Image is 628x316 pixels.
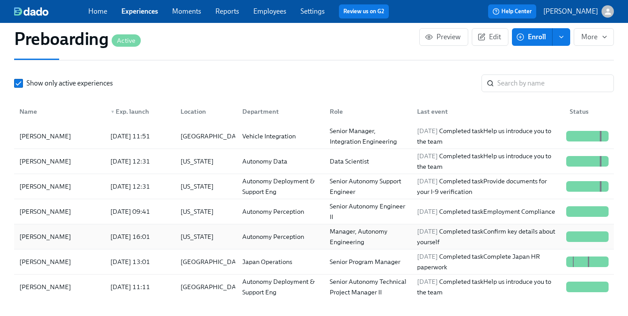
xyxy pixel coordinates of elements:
[326,257,410,267] div: Senior Program Manager
[16,131,103,141] div: [PERSON_NAME]
[414,126,563,147] div: Completed task Help us introduce you to the team
[14,249,614,275] div: [PERSON_NAME][DATE] 13:01[GEOGRAPHIC_DATA]Japan OperationsSenior Program Manager[DATE] Completed ...
[563,103,612,120] div: Status
[14,224,614,249] div: [PERSON_NAME][DATE] 16:01[US_STATE]Autonomy PerceptionManager, Autonomy Engineering[DATE] Complet...
[417,253,438,260] span: [DATE]
[16,103,103,120] div: Name
[239,276,323,297] div: Autonomy Deployment & Support Eng
[172,7,201,15] a: Moments
[16,206,103,217] div: [PERSON_NAME]
[239,231,323,242] div: Autonomy Perception
[417,208,438,216] span: [DATE]
[14,275,614,299] div: [PERSON_NAME][DATE] 11:11[GEOGRAPHIC_DATA]Autonomy Deployment & Support EngSenior Autonomy Techni...
[173,103,235,120] div: Location
[326,276,410,297] div: Senior Autonomy Technical Project Manager II
[177,181,235,192] div: [US_STATE]
[107,282,173,292] div: [DATE] 11:11
[107,257,173,267] div: [DATE] 13:01
[16,257,103,267] div: [PERSON_NAME]
[16,106,103,117] div: Name
[107,231,154,242] div: [DATE] 16:01
[239,131,323,141] div: Vehicle Integration
[107,106,173,117] div: Exp. launch
[414,226,563,247] div: Completed task Confirm key details about yourself
[110,110,115,114] span: ▼
[417,127,438,135] span: [DATE]
[553,28,570,46] button: enroll
[14,7,88,16] a: dado
[121,7,158,15] a: Experiences
[107,131,173,141] div: [DATE] 11:51
[14,199,614,224] div: [PERSON_NAME][DATE] 09:41[US_STATE]Autonomy PerceptionSenior Autonomy Engineer II[DATE] Completed...
[543,5,614,18] button: [PERSON_NAME]
[16,156,103,167] div: [PERSON_NAME]
[414,106,563,117] div: Last event
[410,103,563,120] div: Last event
[479,33,501,41] span: Edit
[472,28,508,46] button: Edit
[326,226,410,247] div: Manager, Autonomy Engineering
[566,106,612,117] div: Status
[14,7,49,16] img: dado
[417,177,438,185] span: [DATE]
[177,282,249,292] div: [GEOGRAPHIC_DATA]
[326,156,410,167] div: Data Scientist
[427,33,461,41] span: Preview
[419,28,468,46] button: Preview
[88,7,107,15] a: Home
[497,74,614,92] input: Search by name
[14,149,614,174] div: [PERSON_NAME][DATE] 12:31[US_STATE]Autonomy DataData Scientist[DATE] Completed taskHelp us introd...
[239,206,323,217] div: Autonomy Perception
[177,206,235,217] div: [US_STATE]
[177,106,235,117] div: Location
[14,174,614,199] div: [PERSON_NAME][DATE] 12:31[US_STATE]Autonomy Deployment & Support EngSenior Autonomy Support Engin...
[26,78,113,88] span: Show only active experiences
[339,4,389,19] button: Review us on G2
[326,106,410,117] div: Role
[177,131,249,141] div: [GEOGRAPHIC_DATA]
[493,7,532,16] span: Help Center
[414,251,563,272] div: Completed task Complete Japan HR paperwork
[417,152,438,160] span: [DATE]
[581,33,606,41] span: More
[107,181,173,192] div: [DATE] 12:31
[239,106,323,117] div: Department
[177,231,235,242] div: [US_STATE]
[417,278,438,286] span: [DATE]
[574,28,614,46] button: More
[107,206,173,217] div: [DATE] 09:41
[414,276,563,297] div: Completed task Help us introduce you to the team
[253,7,286,15] a: Employees
[414,176,563,197] div: Completed task Provide documents for your I-9 verification
[177,257,249,267] div: [GEOGRAPHIC_DATA]
[112,37,141,44] span: Active
[326,176,410,197] div: Senior Autonomy Support Engineer
[239,257,323,267] div: Japan Operations
[103,103,173,120] div: ▼Exp. launch
[518,33,546,41] span: Enroll
[414,151,563,172] div: Completed task Help us introduce you to the team
[16,181,103,192] div: [PERSON_NAME]
[326,201,410,222] div: Senior Autonomy Engineer II
[14,28,141,49] h1: Preboarding
[488,4,536,19] button: Help Center
[326,126,410,147] div: Senior Manager, Integration Engineering
[107,156,173,167] div: [DATE] 12:31
[16,231,103,242] div: [PERSON_NAME]
[301,7,325,15] a: Settings
[343,7,384,16] a: Review us on G2
[512,28,553,46] button: Enroll
[177,156,235,167] div: [US_STATE]
[239,176,323,197] div: Autonomy Deployment & Support Eng
[16,282,103,292] div: [PERSON_NAME]
[235,103,323,120] div: Department
[323,103,410,120] div: Role
[414,206,563,217] div: Completed task Employment Compliance
[14,124,614,149] div: [PERSON_NAME][DATE] 11:51[GEOGRAPHIC_DATA]Vehicle IntegrationSenior Manager, Integration Engineer...
[543,7,598,16] p: [PERSON_NAME]
[239,156,323,167] div: Autonomy Data
[215,7,239,15] a: Reports
[417,227,438,235] span: [DATE]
